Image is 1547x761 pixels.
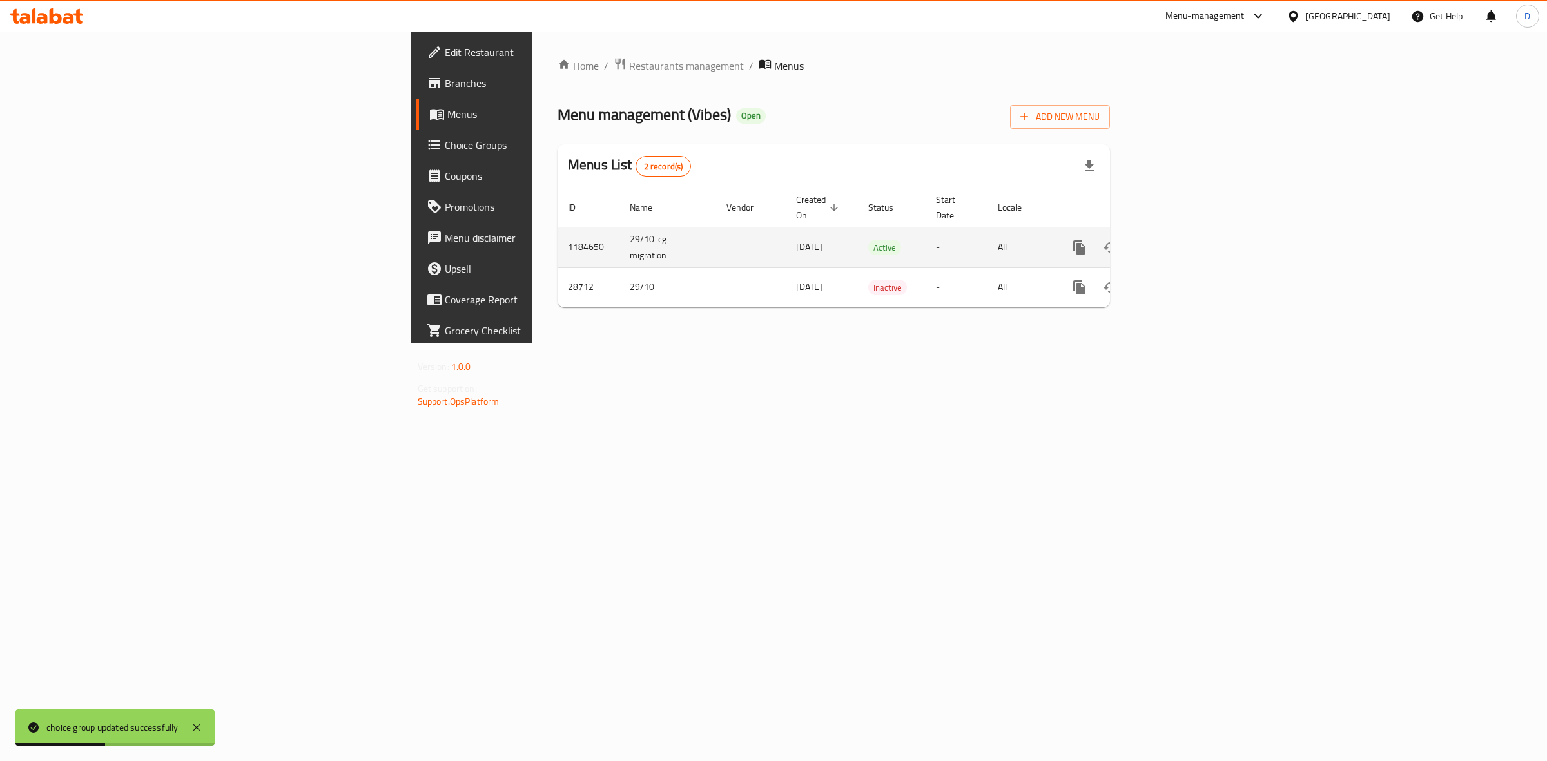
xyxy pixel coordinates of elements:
a: Coupons [416,160,670,191]
span: [DATE] [796,278,822,295]
h2: Menus List [568,155,691,177]
a: Upsell [416,253,670,284]
a: Edit Restaurant [416,37,670,68]
span: Active [868,240,901,255]
a: Choice Groups [416,130,670,160]
span: 1.0.0 [451,358,471,375]
button: Change Status [1095,272,1126,303]
span: 2 record(s) [636,160,691,173]
span: Inactive [868,280,907,295]
a: Branches [416,68,670,99]
div: [GEOGRAPHIC_DATA] [1305,9,1390,23]
div: Export file [1074,151,1105,182]
button: more [1064,272,1095,303]
span: Created On [796,192,842,223]
td: - [926,227,988,267]
span: Menu disclaimer [445,230,659,246]
td: All [988,227,1054,267]
span: Promotions [445,199,659,215]
span: Open [736,110,766,121]
table: enhanced table [558,188,1198,307]
a: Grocery Checklist [416,315,670,346]
span: [DATE] [796,238,822,255]
a: Menu disclaimer [416,222,670,253]
span: Vendor [726,200,770,215]
nav: breadcrumb [558,57,1110,74]
button: more [1064,232,1095,263]
div: Open [736,108,766,124]
a: Restaurants management [614,57,744,74]
span: Name [630,200,669,215]
span: Restaurants management [629,58,744,73]
span: Add New Menu [1020,109,1100,125]
span: Locale [998,200,1038,215]
th: Actions [1054,188,1198,227]
span: ID [568,200,592,215]
td: All [988,267,1054,307]
span: Menus [774,58,804,73]
div: choice group updated successfully [46,720,179,735]
a: Support.OpsPlatform [418,393,500,410]
button: Add New Menu [1010,105,1110,129]
span: Coverage Report [445,292,659,307]
span: Coupons [445,168,659,184]
div: Menu-management [1165,8,1245,24]
a: Coverage Report [416,284,670,315]
span: Get support on: [418,380,477,397]
span: Branches [445,75,659,91]
span: Start Date [936,192,972,223]
span: Grocery Checklist [445,323,659,338]
span: Edit Restaurant [445,44,659,60]
td: - [926,267,988,307]
span: Upsell [445,261,659,276]
span: Status [868,200,910,215]
span: Choice Groups [445,137,659,153]
a: Menus [416,99,670,130]
li: / [749,58,754,73]
span: Version: [418,358,449,375]
span: D [1524,9,1530,23]
span: Menus [447,106,659,122]
a: Promotions [416,191,670,222]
